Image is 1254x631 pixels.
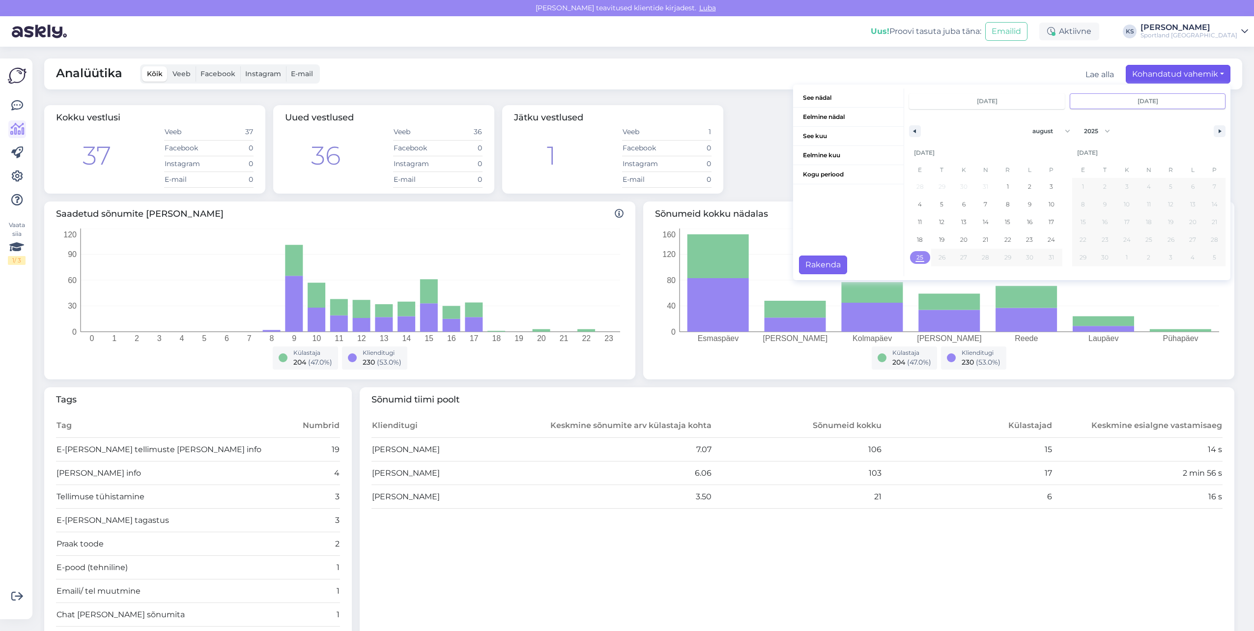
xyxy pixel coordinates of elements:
span: 7 [1213,178,1216,196]
td: Instagram [622,156,667,172]
span: 20 [1189,213,1197,231]
tspan: Kolmapäev [853,334,892,343]
tspan: 0 [72,327,77,336]
button: 21 [1203,213,1225,231]
span: 11 [918,213,922,231]
span: 29 [1004,249,1011,266]
tspan: [PERSON_NAME] [763,334,827,343]
button: 19 [931,231,953,249]
span: Facebook [200,69,235,78]
button: 25 [909,249,931,266]
td: 14 s [1053,438,1223,461]
button: 30 [1094,249,1116,266]
button: 15 [997,213,1019,231]
td: E-mail [393,172,438,187]
span: E-mail [291,69,313,78]
td: Veeb [164,124,209,140]
span: Veeb [172,69,191,78]
span: 13 [961,213,967,231]
button: 12 [1160,196,1182,213]
button: 5 [1160,178,1182,196]
button: Lae alla [1085,69,1114,81]
span: L [1019,162,1041,178]
tspan: 30 [68,302,77,310]
td: E-mail [622,172,667,187]
span: Eelmine nädal [793,108,904,126]
button: 11 [909,213,931,231]
span: E [909,162,931,178]
span: ( 53.0 %) [377,358,401,367]
button: 27 [1182,231,1204,249]
tspan: 7 [247,334,252,343]
span: 16 [1027,213,1032,231]
button: 26 [1160,231,1182,249]
span: 1 [1082,178,1084,196]
span: 5 [1169,178,1172,196]
td: 3 [269,509,340,532]
button: 23 [1094,231,1116,249]
span: See kuu [793,127,904,145]
tspan: 8 [269,334,274,343]
tspan: 16 [447,334,456,343]
td: 0 [438,140,483,156]
td: 0 [209,156,254,172]
div: Sportland [GEOGRAPHIC_DATA] [1140,31,1237,39]
span: 17 [1124,213,1130,231]
button: 10 [1040,196,1062,213]
span: Tags [56,393,340,406]
td: 2 [269,532,340,556]
td: Instagram [164,156,209,172]
div: Külastaja [293,348,332,357]
span: 10 [1049,196,1054,213]
button: 1 [1072,178,1094,196]
td: 0 [667,172,712,187]
span: 18 [917,231,923,249]
th: Sõnumeid kokku [712,414,883,438]
span: 4 [1147,178,1151,196]
span: 28 [982,249,989,266]
span: 3 [1050,178,1053,196]
button: See nädal [793,88,904,108]
td: [PERSON_NAME] [371,438,542,461]
tspan: 20 [537,334,546,343]
span: R [1160,162,1182,178]
td: 17 [882,461,1053,485]
button: 9 [1094,196,1116,213]
td: 6.06 [541,461,712,485]
button: 5 [931,196,953,213]
button: 20 [953,231,975,249]
td: 0 [438,156,483,172]
tspan: 90 [68,250,77,258]
span: ( 47.0 %) [308,358,332,367]
button: 4 [909,196,931,213]
span: 20 [960,231,968,249]
td: Facebook [622,140,667,156]
td: 103 [712,461,883,485]
div: Külastaja [892,348,931,357]
button: 29 [1072,249,1094,266]
td: Praak toode [56,532,269,556]
span: ( 47.0 %) [907,358,931,367]
button: 24 [1040,231,1062,249]
button: Rakenda [799,256,847,274]
span: ( 53.0 %) [976,358,1000,367]
span: 230 [962,358,974,367]
button: 19 [1160,213,1182,231]
td: E-pood (tehniline) [56,556,269,579]
span: 24 [1123,231,1131,249]
tspan: Pühapäev [1163,334,1198,343]
button: 28 [975,249,997,266]
td: 6 [882,485,1053,509]
td: [PERSON_NAME] info [56,461,269,485]
tspan: 23 [604,334,613,343]
tspan: 22 [582,334,591,343]
th: Keskmine esialgne vastamisaeg [1053,414,1223,438]
span: Kõik [147,69,163,78]
tspan: 5 [202,334,206,343]
tspan: 21 [560,334,569,343]
button: 21 [975,231,997,249]
div: [DATE] [909,143,1062,162]
td: Facebook [393,140,438,156]
span: P [1040,162,1062,178]
button: 14 [975,213,997,231]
